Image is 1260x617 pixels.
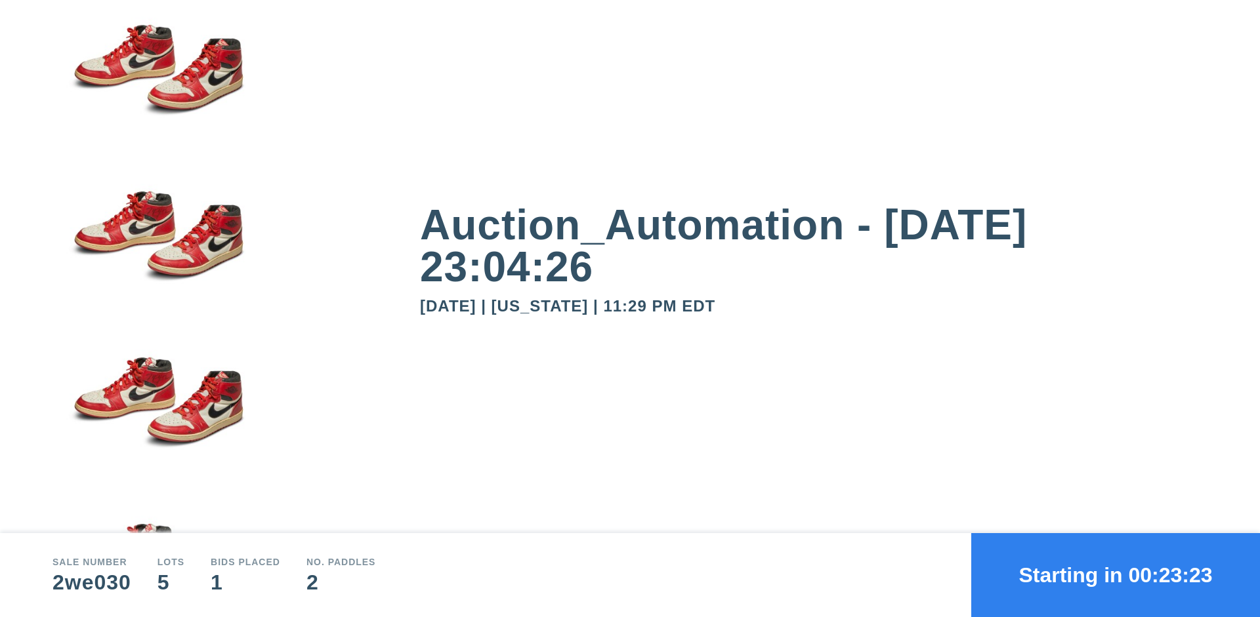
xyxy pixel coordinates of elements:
div: No. Paddles [306,557,376,567]
img: small [52,8,262,174]
div: Auction_Automation - [DATE] 23:04:26 [420,204,1207,288]
div: 5 [157,572,184,593]
div: Sale number [52,557,131,567]
img: small [52,340,262,507]
div: 2we030 [52,572,131,593]
img: small [52,174,262,340]
div: 2 [306,572,376,593]
div: 1 [211,572,280,593]
div: [DATE] | [US_STATE] | 11:29 PM EDT [420,298,1207,314]
button: Starting in 00:23:23 [971,533,1260,617]
div: Lots [157,557,184,567]
div: Bids Placed [211,557,280,567]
